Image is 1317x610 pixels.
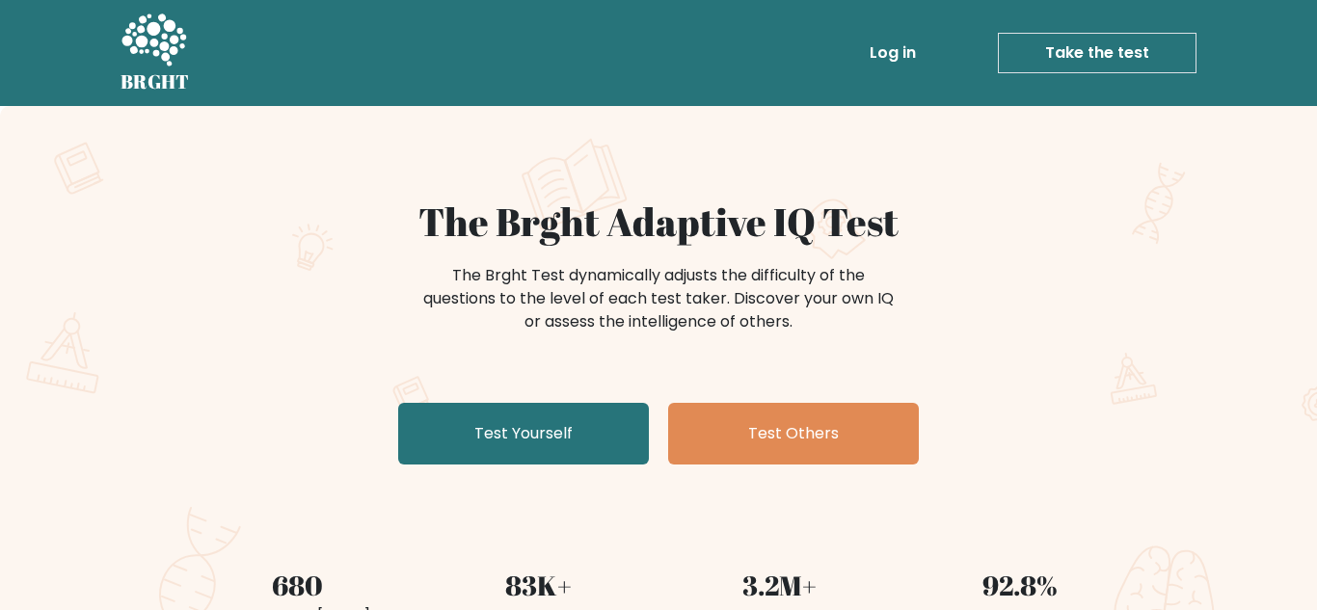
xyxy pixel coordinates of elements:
div: 3.2M+ [670,565,888,605]
a: Log in [862,34,924,72]
a: Test Others [668,403,919,464]
h5: BRGHT [121,70,190,93]
h1: The Brght Adaptive IQ Test [188,199,1129,245]
div: 92.8% [911,565,1129,605]
div: The Brght Test dynamically adjusts the difficulty of the questions to the level of each test take... [417,264,900,333]
a: Test Yourself [398,403,649,464]
div: 680 [188,565,406,605]
div: 83K+ [429,565,647,605]
a: BRGHT [121,8,190,98]
a: Take the test [998,33,1196,73]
